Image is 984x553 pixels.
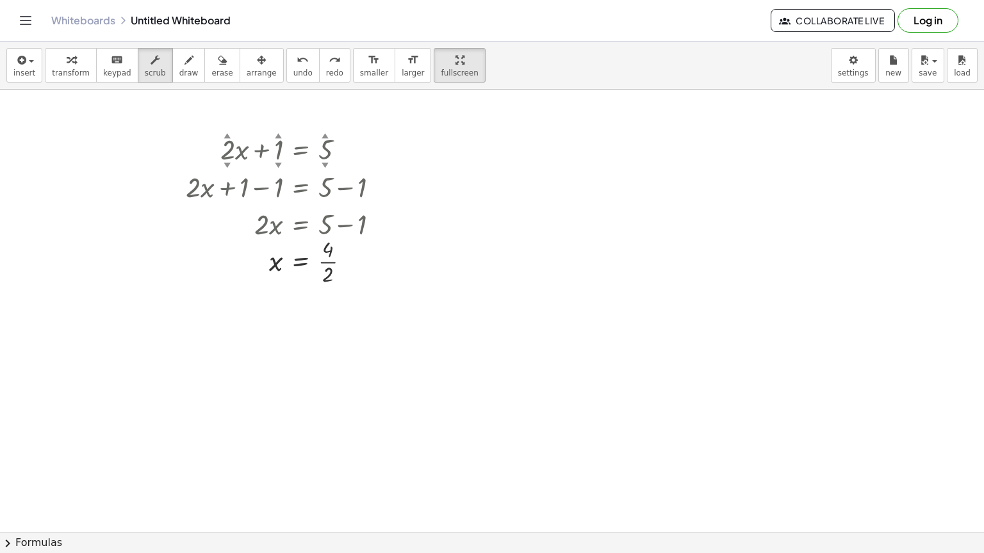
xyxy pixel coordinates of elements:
[434,48,485,83] button: fullscreen
[103,68,131,77] span: keypad
[224,160,231,170] div: ▼
[45,48,97,83] button: transform
[293,68,313,77] span: undo
[224,130,231,140] div: ▲
[402,68,424,77] span: larger
[240,48,284,83] button: arrange
[15,10,36,31] button: Toggle navigation
[96,48,138,83] button: keyboardkeypad
[247,68,277,77] span: arrange
[947,48,978,83] button: load
[782,15,884,26] span: Collaborate Live
[919,68,937,77] span: save
[6,48,42,83] button: insert
[912,48,944,83] button: save
[954,68,971,77] span: load
[138,48,173,83] button: scrub
[172,48,206,83] button: draw
[13,68,35,77] span: insert
[368,52,380,68] i: format_size
[441,68,478,77] span: fullscreen
[297,52,309,68] i: undo
[322,160,329,170] div: ▼
[360,68,388,77] span: smaller
[286,48,320,83] button: undoundo
[145,68,166,77] span: scrub
[275,160,282,170] div: ▼
[179,68,199,77] span: draw
[878,48,909,83] button: new
[319,48,350,83] button: redoredo
[329,52,341,68] i: redo
[51,14,115,27] a: Whiteboards
[395,48,431,83] button: format_sizelarger
[407,52,419,68] i: format_size
[211,68,233,77] span: erase
[771,9,895,32] button: Collaborate Live
[838,68,869,77] span: settings
[885,68,901,77] span: new
[322,130,329,140] div: ▲
[353,48,395,83] button: format_sizesmaller
[204,48,240,83] button: erase
[898,8,958,33] button: Log in
[52,68,90,77] span: transform
[111,52,123,68] i: keyboard
[831,48,876,83] button: settings
[326,68,343,77] span: redo
[275,130,282,140] div: ▲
